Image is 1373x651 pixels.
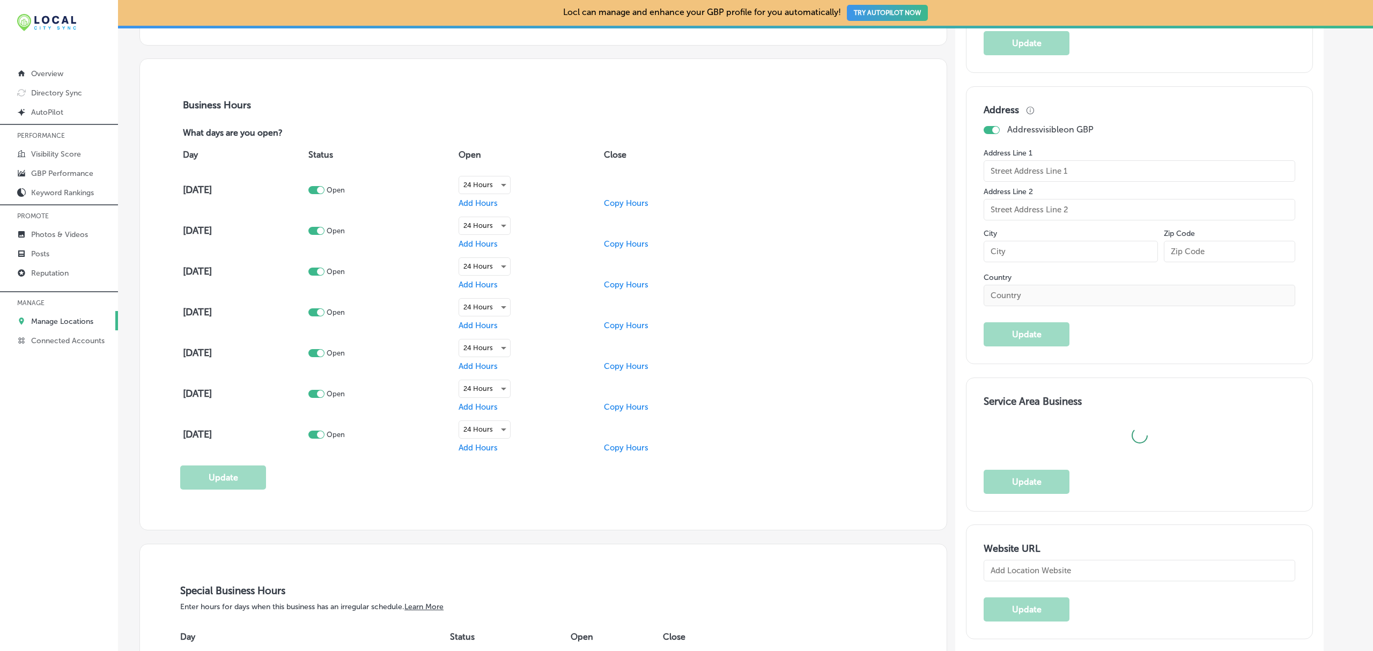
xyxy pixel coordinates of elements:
[984,229,997,238] label: City
[459,280,498,290] span: Add Hours
[604,321,648,330] span: Copy Hours
[1164,241,1295,262] input: Zip Code
[459,299,510,316] div: 24 Hours
[459,239,498,249] span: Add Hours
[31,230,88,239] p: Photos & Videos
[31,88,82,98] p: Directory Sync
[31,108,63,117] p: AutoPilot
[180,602,906,611] p: Enter hours for days when this business has an irregular schedule.
[984,104,1019,116] h3: Address
[327,431,345,439] p: Open
[459,217,510,234] div: 24 Hours
[31,269,69,278] p: Reputation
[984,560,1295,581] input: Add Location Website
[327,268,345,276] p: Open
[327,227,345,235] p: Open
[183,225,305,236] h4: [DATE]
[459,321,498,330] span: Add Hours
[183,428,305,440] h4: [DATE]
[327,390,345,398] p: Open
[984,470,1069,494] button: Update
[1164,229,1195,238] label: Zip Code
[31,188,94,197] p: Keyword Rankings
[459,339,510,357] div: 24 Hours
[459,361,498,371] span: Add Hours
[459,443,498,453] span: Add Hours
[183,184,305,196] h4: [DATE]
[604,239,648,249] span: Copy Hours
[31,150,81,159] p: Visibility Score
[456,139,601,169] th: Open
[183,347,305,359] h4: [DATE]
[984,149,1295,158] label: Address Line 1
[604,198,648,208] span: Copy Hours
[984,543,1295,554] h3: Website URL
[183,388,305,400] h4: [DATE]
[459,421,510,438] div: 24 Hours
[459,402,498,412] span: Add Hours
[984,160,1295,182] input: Street Address Line 1
[459,198,498,208] span: Add Hours
[1007,124,1094,135] p: Address visible on GBP
[31,169,93,178] p: GBP Performance
[984,597,1069,622] button: Update
[984,322,1069,346] button: Update
[984,395,1295,411] h3: Service Area Business
[31,336,105,345] p: Connected Accounts
[327,186,345,194] p: Open
[459,380,510,397] div: 24 Hours
[984,187,1295,196] label: Address Line 2
[183,265,305,277] h4: [DATE]
[459,176,510,194] div: 24 Hours
[984,199,1295,220] input: Street Address Line 2
[17,14,76,31] img: 12321ecb-abad-46dd-be7f-2600e8d3409flocal-city-sync-logo-rectangle.png
[459,258,510,275] div: 24 Hours
[604,443,648,453] span: Copy Hours
[984,285,1295,306] input: Country
[306,139,456,169] th: Status
[847,5,928,21] button: TRY AUTOPILOT NOW
[180,99,906,111] h3: Business Hours
[984,241,1157,262] input: City
[180,139,305,169] th: Day
[31,317,93,326] p: Manage Locations
[183,306,305,318] h4: [DATE]
[327,349,345,357] p: Open
[604,361,648,371] span: Copy Hours
[327,308,345,316] p: Open
[604,402,648,412] span: Copy Hours
[984,273,1295,282] label: Country
[404,602,444,611] a: Learn More
[31,69,63,78] p: Overview
[180,128,359,139] p: What days are you open?
[601,139,725,169] th: Close
[180,465,266,490] button: Update
[31,249,49,258] p: Posts
[984,31,1069,55] button: Update
[180,585,906,597] h3: Special Business Hours
[604,280,648,290] span: Copy Hours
